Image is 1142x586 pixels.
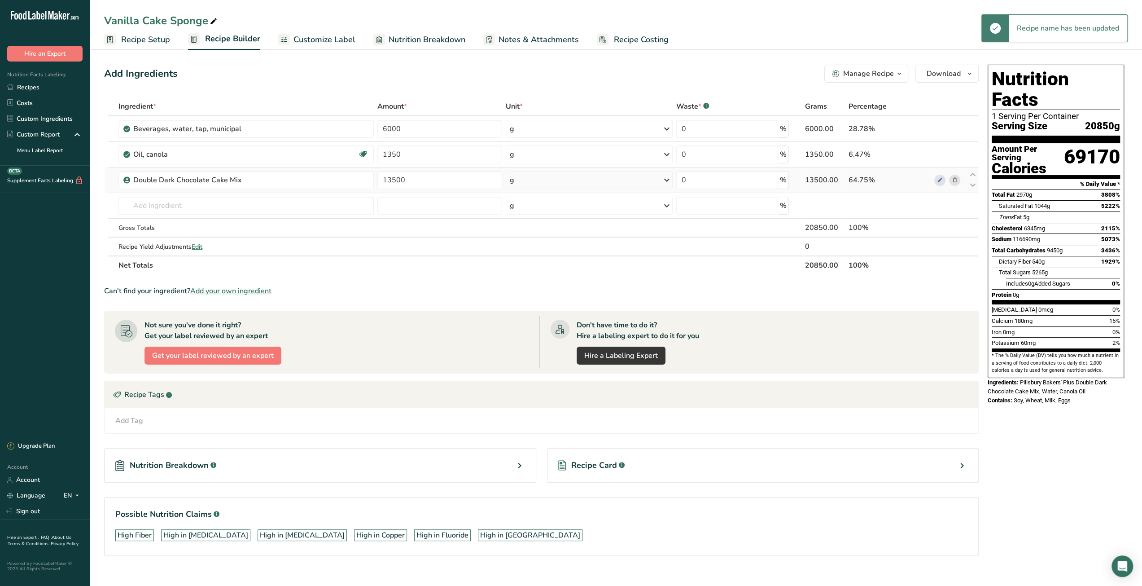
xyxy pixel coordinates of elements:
[999,214,1022,220] span: Fat
[1101,236,1120,242] span: 5073%
[915,65,979,83] button: Download
[377,101,407,112] span: Amount
[992,145,1064,162] div: Amount Per Serving
[118,530,152,541] div: High Fiber
[571,459,617,471] span: Recipe Card
[118,242,373,251] div: Recipe Yield Adjustments
[848,123,931,134] div: 28.78%
[115,508,967,520] h1: Possible Nutrition Claims
[356,530,405,541] div: High in Copper
[992,339,1019,346] span: Potassium
[676,101,709,112] div: Waste
[278,30,355,50] a: Customize Label
[104,286,979,296] div: Can't find your ingredient?
[118,223,373,233] div: Gross Totals
[7,561,83,572] div: Powered By FoodLabelMaker © 2025 All Rights Reserved
[506,101,523,112] span: Unit
[805,241,845,252] div: 0
[1112,339,1120,346] span: 2%
[105,381,978,408] div: Recipe Tags
[133,123,245,134] div: Beverages, water, tap, municipal
[1024,225,1045,232] span: 6345mg
[848,149,931,160] div: 6.47%
[992,162,1064,175] div: Calories
[188,29,260,50] a: Recipe Builder
[1032,258,1045,265] span: 540g
[803,256,847,274] th: 20850.00
[118,101,156,112] span: Ingredient
[1085,121,1120,132] span: 20850g
[7,130,60,139] div: Custom Report
[999,214,1014,220] i: Trans
[1101,191,1120,198] span: 3808%
[7,488,45,503] a: Language
[7,167,22,175] div: BETA
[510,175,514,185] div: g
[7,534,39,541] a: Hire an Expert .
[133,149,245,160] div: Oil, canola
[848,101,886,112] span: Percentage
[104,13,219,29] div: Vanilla Cake Sponge
[999,269,1031,276] span: Total Sugars
[577,320,699,341] div: Don't have time to do it? Hire a labeling expert to do it for you
[190,286,271,296] span: Add your own ingredient
[992,247,1046,254] span: Total Carbohydrates
[130,459,209,471] span: Nutrition Breakdown
[988,379,1019,386] span: Ingredients:
[104,66,178,81] div: Add Ingredients
[389,34,465,46] span: Nutrition Breakdown
[805,175,845,185] div: 13500.00
[7,46,83,62] button: Hire an Expert
[805,101,827,112] span: Grams
[992,69,1120,110] h1: Nutrition Facts
[510,200,514,211] div: g
[992,306,1037,313] span: [MEDICAL_DATA]
[999,258,1031,265] span: Dietary Fiber
[597,30,669,50] a: Recipe Costing
[152,350,274,361] span: Get your label reviewed by an expert
[999,203,1033,209] span: Saturated Fat
[8,541,51,547] a: Terms & Conditions .
[992,236,1011,242] span: Sodium
[988,379,1107,395] span: Pillsbury Bakers' Plus Double Dark Chocolate Cake Mix, Water, Canola Oil
[846,256,932,274] th: 100%
[510,149,514,160] div: g
[1109,317,1120,324] span: 15%
[1101,225,1120,232] span: 2115%
[992,329,1002,335] span: Iron
[1006,280,1070,287] span: Includes Added Sugars
[805,222,845,233] div: 20850.00
[614,34,669,46] span: Recipe Costing
[144,320,268,341] div: Not sure you've done it right? Get your label reviewed by an expert
[480,530,580,541] div: High in [GEOGRAPHIC_DATA]
[260,530,345,541] div: High in [MEDICAL_DATA]
[7,534,71,547] a: About Us .
[1028,280,1034,287] span: 0g
[1111,555,1133,577] div: Open Intercom Messenger
[848,175,931,185] div: 64.75%
[133,175,245,185] div: Double Dark Chocolate Cake Mix
[805,123,845,134] div: 6000.00
[992,225,1023,232] span: Cholesterol
[1112,280,1120,287] span: 0%
[1015,317,1033,324] span: 180mg
[1064,145,1120,175] div: 69170
[41,534,52,541] a: FAQ .
[1003,329,1015,335] span: 0mg
[144,347,281,365] button: Get your label reviewed by an expert
[64,490,83,501] div: EN
[499,34,579,46] span: Notes & Attachments
[205,33,260,45] span: Recipe Builder
[1101,247,1120,254] span: 3436%
[824,65,908,83] button: Manage Recipe
[51,541,79,547] a: Privacy Policy
[1038,306,1053,313] span: 0mcg
[1032,269,1048,276] span: 5265g
[927,68,961,79] span: Download
[7,442,55,451] div: Upgrade Plan
[373,30,465,50] a: Nutrition Breakdown
[992,179,1120,189] section: % Daily Value *
[843,68,894,79] div: Manage Recipe
[988,397,1012,404] span: Contains:
[115,415,143,426] div: Add Tag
